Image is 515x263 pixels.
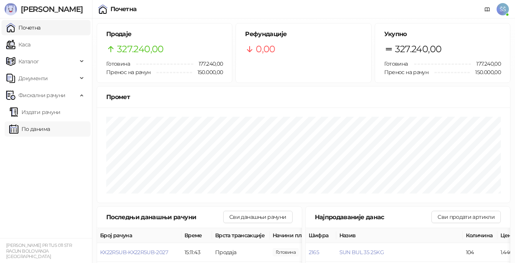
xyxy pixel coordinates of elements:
[18,88,65,103] span: Фискални рачуни
[470,68,501,76] span: 150.000,00
[481,3,494,15] a: Документација
[193,60,223,68] span: 177.240,00
[100,249,168,256] button: KX22R5UB-KX22R5UB-2027
[106,30,223,39] h5: Продаје
[384,69,428,76] span: Пренос на рачун
[181,228,212,243] th: Време
[463,243,497,262] td: 104
[106,69,150,76] span: Пренос на рачун
[384,60,408,67] span: Готовина
[117,42,164,56] span: 327.240,00
[110,6,137,12] div: Почетна
[339,249,384,256] button: SUN BUL 35 25KG
[270,228,346,243] th: Начини плаћања
[471,60,501,68] span: 177.240,00
[306,228,336,243] th: Шифра
[384,30,501,39] h5: Укупно
[497,3,509,15] span: ŠŠ
[192,68,223,76] span: 150.000,00
[212,243,270,262] td: Продаја
[5,3,17,15] img: Logo
[18,71,48,86] span: Документи
[6,243,72,259] small: [PERSON_NAME] PR TUS 011 STR RACUN BOLOVANJA [GEOGRAPHIC_DATA]
[395,42,442,56] span: 327.240,00
[245,30,362,39] h5: Рефундације
[6,20,41,35] a: Почетна
[21,5,82,14] span: [PERSON_NAME]
[9,121,50,137] a: По данима
[106,212,223,222] div: Последњи данашњи рачуни
[315,212,432,222] div: Најпродаваније данас
[6,37,30,52] a: Каса
[181,243,212,262] td: 15:11:43
[256,42,275,56] span: 0,00
[97,228,181,243] th: Број рачуна
[273,248,299,256] span: 400,00
[18,54,39,69] span: Каталог
[106,60,130,67] span: Готовина
[431,211,501,223] button: Сви продати артикли
[223,211,292,223] button: Сви данашњи рачуни
[309,249,319,256] button: 2165
[463,228,497,243] th: Количина
[212,228,270,243] th: Врста трансакције
[106,92,501,102] div: Промет
[9,104,61,120] a: Издати рачуни
[336,228,463,243] th: Назив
